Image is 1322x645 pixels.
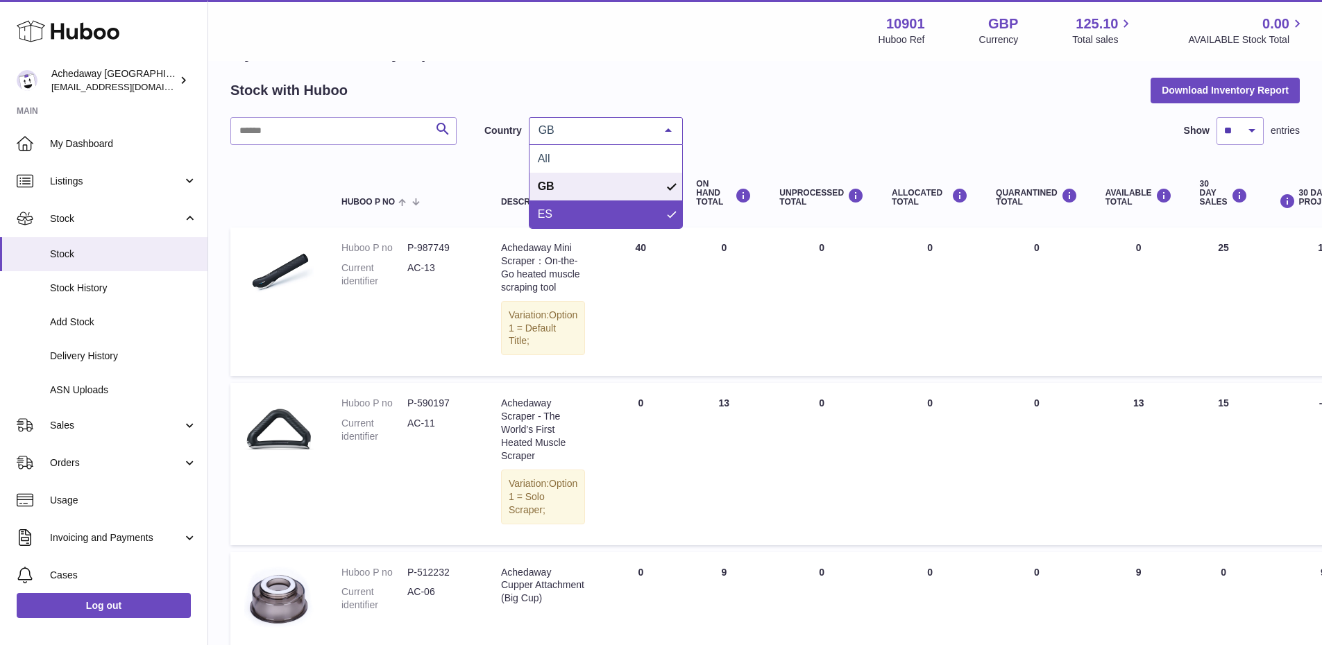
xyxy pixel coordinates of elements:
dd: AC-13 [407,261,473,288]
td: 0 [1092,227,1186,376]
a: Log out [17,593,191,618]
div: Achedaway [GEOGRAPHIC_DATA] [51,67,176,94]
div: QUARANTINED Total [996,188,1078,207]
span: Cases [50,569,197,582]
div: Variation: [501,301,585,356]
span: 0.00 [1262,15,1289,33]
span: 125.10 [1076,15,1118,33]
td: 25 [1186,227,1262,376]
span: Stock [50,248,197,261]
span: Option 1 = Default Title; [509,309,577,347]
span: Description [501,198,558,207]
dt: Current identifier [341,585,407,612]
span: [EMAIL_ADDRESS][DOMAIN_NAME] [51,81,204,92]
span: My Dashboard [50,137,197,150]
td: 40 [599,227,682,376]
a: 125.10 Total sales [1072,15,1134,46]
div: Currency [979,33,1019,46]
td: 0 [682,227,765,376]
img: product image [244,241,314,311]
td: 13 [682,383,765,544]
div: AVAILABLE Total [1105,188,1172,207]
span: GB [535,123,654,137]
span: entries [1271,124,1300,137]
span: Option 1 = Solo Scraper; [509,478,577,515]
div: 30 DAY SALES [1200,180,1248,207]
span: Usage [50,494,197,507]
td: 0 [878,383,982,544]
div: Variation: [501,470,585,524]
span: Add Stock [50,316,197,329]
h2: Stock with Huboo [230,81,348,100]
label: Show [1184,124,1210,137]
span: Delivery History [50,350,197,363]
div: Achedaway Mini Scraper：On-the-Go heated muscle scraping tool [501,241,585,294]
dd: AC-11 [407,417,473,443]
div: ON HAND Total [696,180,752,207]
span: Sales [50,419,183,432]
button: Download Inventory Report [1151,78,1300,103]
span: Invoicing and Payments [50,531,183,544]
a: 0.00 AVAILABLE Stock Total [1188,15,1305,46]
dd: P-987749 [407,241,473,255]
span: Listings [50,175,183,188]
td: 0 [599,383,682,544]
img: admin@newpb.co.uk [17,70,37,91]
span: GB [538,180,554,192]
div: Achedaway Scraper - The World’s First Heated Muscle Scraper [501,397,585,462]
div: Achedaway Cupper Attachment (Big Cup) [501,566,585,605]
span: 0 [1034,242,1040,253]
span: Stock [50,212,183,225]
dt: Current identifier [341,261,407,288]
td: 0 [878,227,982,376]
dt: Huboo P no [341,241,407,255]
td: 0 [765,383,878,544]
dd: AC-06 [407,585,473,612]
div: UNPROCESSED Total [779,188,864,207]
div: ALLOCATED Total [892,188,968,207]
dt: Huboo P no [341,566,407,579]
span: ASN Uploads [50,384,197,397]
dt: Huboo P no [341,397,407,410]
dd: P-512232 [407,566,473,579]
span: Huboo P no [341,198,395,207]
strong: GBP [988,15,1018,33]
span: All [538,153,550,164]
td: 0 [765,227,878,376]
span: Orders [50,456,183,470]
img: product image [244,566,314,635]
dd: P-590197 [407,397,473,410]
span: 0 [1034,567,1040,578]
td: 13 [1092,383,1186,544]
strong: 10901 [886,15,925,33]
td: 15 [1186,383,1262,544]
span: AVAILABLE Stock Total [1188,33,1305,46]
span: 0 [1034,397,1040,409]
span: ES [538,208,552,220]
span: Stock History [50,282,197,295]
label: Country [484,124,522,137]
dt: Current identifier [341,417,407,443]
span: Total sales [1072,33,1134,46]
div: Huboo Ref [879,33,925,46]
img: product image [244,397,314,466]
